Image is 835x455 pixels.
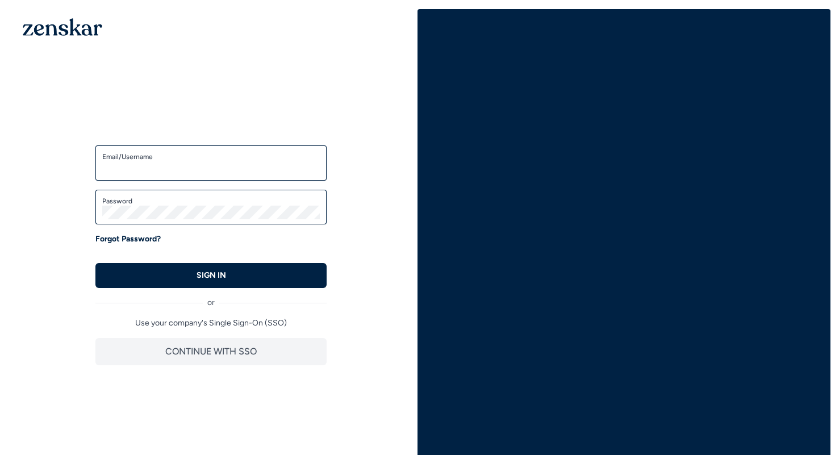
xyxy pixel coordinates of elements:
button: SIGN IN [95,263,327,288]
label: Password [102,197,320,206]
div: or [95,288,327,308]
a: Forgot Password? [95,233,161,245]
p: SIGN IN [197,270,226,281]
label: Email/Username [102,152,320,161]
button: CONTINUE WITH SSO [95,338,327,365]
img: 1OGAJ2xQqyY4LXKgY66KYq0eOWRCkrZdAb3gUhuVAqdWPZE9SRJmCz+oDMSn4zDLXe31Ii730ItAGKgCKgCCgCikA4Av8PJUP... [23,18,102,36]
p: Use your company's Single Sign-On (SSO) [95,318,327,329]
